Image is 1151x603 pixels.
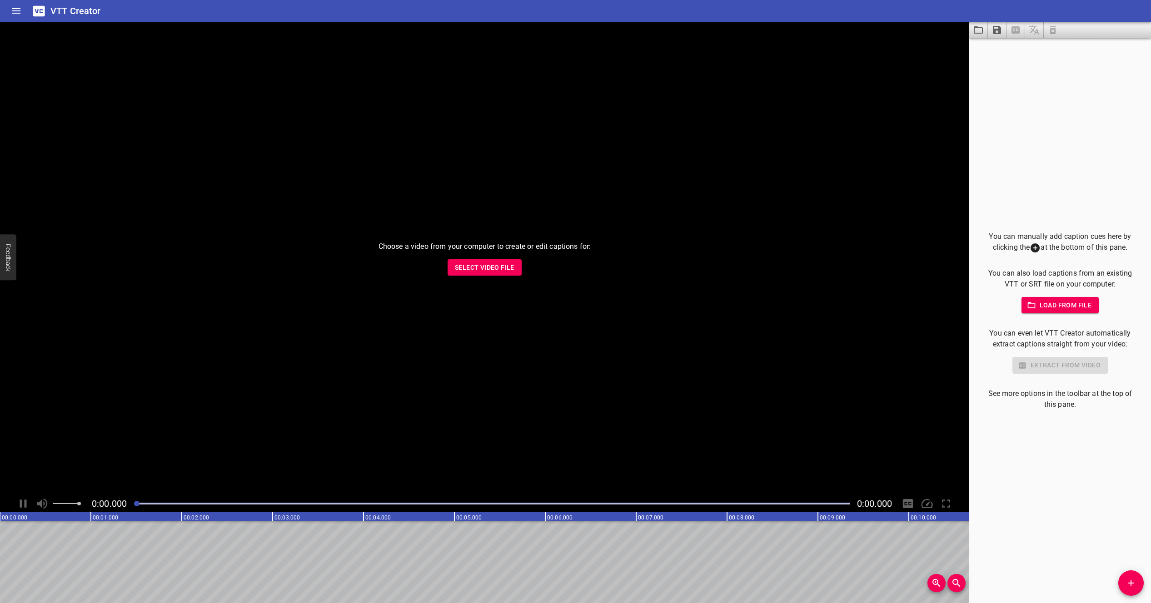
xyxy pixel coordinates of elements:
span: Add some captions below, then you can translate them. [1025,22,1044,38]
button: Load from file [1021,297,1099,314]
div: Hide/Show Captions [899,495,917,512]
text: 00:05.000 [456,514,482,521]
button: Select Video File [448,259,522,276]
svg: Save captions to file [992,25,1002,35]
text: 00:03.000 [274,514,300,521]
div: Select a video in the pane to the left to use this feature [984,357,1136,374]
div: Playback Speed [918,495,936,512]
span: Current Time [92,498,127,509]
text: 00:04.000 [365,514,391,521]
p: You can also load captions from an existing VTT or SRT file on your computer: [984,268,1136,290]
p: See more options in the toolbar at the top of this pane. [984,388,1136,410]
span: Select Video File [455,262,514,273]
button: Zoom In [927,574,946,592]
p: Choose a video from your computer to create or edit captions for: [379,241,591,252]
text: 00:00.000 [2,514,27,521]
button: Zoom Out [947,574,966,592]
text: 00:07.000 [638,514,663,521]
div: Toggle Full Screen [937,495,955,512]
text: 00:02.000 [184,514,209,521]
button: Add Cue [1118,570,1144,596]
text: 00:10.000 [911,514,936,521]
svg: Load captions from file [973,25,984,35]
button: Save captions to file [988,22,1007,38]
h6: VTT Creator [50,4,101,18]
button: Load captions from file [969,22,988,38]
text: 00:09.000 [820,514,845,521]
p: You can even let VTT Creator automatically extract captions straight from your video: [984,328,1136,350]
span: Select a video in the pane to the left, then you can automatically extract captions. [1007,22,1025,38]
div: Play progress [134,503,850,504]
text: 00:08.000 [729,514,754,521]
text: 00:01.000 [93,514,118,521]
text: 00:06.000 [547,514,573,521]
p: You can manually add caption cues here by clicking the at the bottom of this pane. [984,231,1136,253]
span: Video Duration [857,498,892,509]
span: Load from file [1029,300,1092,311]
